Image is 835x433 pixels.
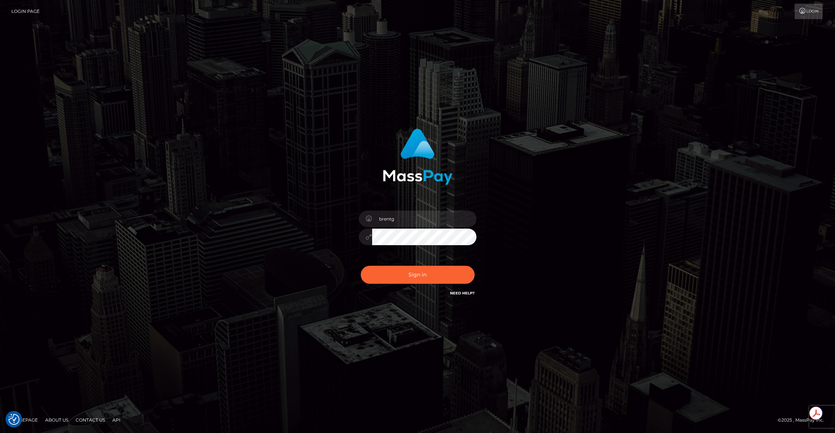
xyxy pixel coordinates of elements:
[450,291,475,296] a: Need Help?
[8,414,19,425] button: Consent Preferences
[42,414,71,426] a: About Us
[8,414,19,425] img: Revisit consent button
[795,4,823,19] a: Login
[383,129,453,185] img: MassPay Login
[73,414,108,426] a: Contact Us
[372,211,476,227] input: Username...
[361,266,475,284] button: Sign in
[11,4,40,19] a: Login Page
[109,414,123,426] a: API
[778,416,829,424] div: © 2025 , MassPay Inc.
[8,414,41,426] a: Homepage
